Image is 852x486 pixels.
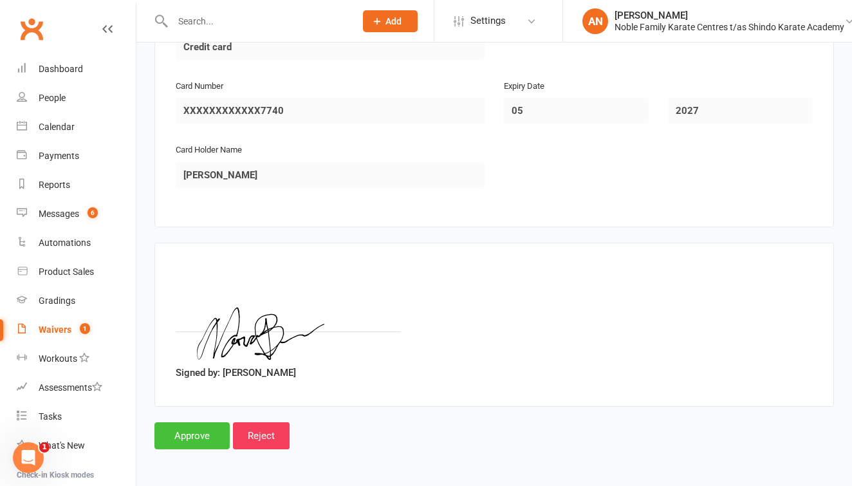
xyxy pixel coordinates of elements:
[17,315,136,344] a: Waivers 1
[13,442,44,473] iframe: Intercom live chat
[233,422,290,449] input: Reject
[39,64,83,74] div: Dashboard
[39,411,62,422] div: Tasks
[39,324,71,335] div: Waivers
[17,200,136,229] a: Messages 6
[385,16,402,26] span: Add
[39,209,79,219] div: Messages
[176,365,296,380] label: Signed by: [PERSON_NAME]
[615,21,844,33] div: Noble Family Karate Centres t/as Shindo Karate Academy
[17,171,136,200] a: Reports
[39,180,70,190] div: Reports
[17,257,136,286] a: Product Sales
[17,229,136,257] a: Automations
[582,8,608,34] div: AN
[39,440,85,451] div: What's New
[17,142,136,171] a: Payments
[17,113,136,142] a: Calendar
[363,10,418,32] button: Add
[39,353,77,364] div: Workouts
[39,151,79,161] div: Payments
[17,402,136,431] a: Tasks
[80,323,90,334] span: 1
[17,286,136,315] a: Gradings
[17,344,136,373] a: Workouts
[39,382,102,393] div: Assessments
[17,373,136,402] a: Assessments
[176,80,223,93] label: Card Number
[176,264,401,360] img: image1755065801.png
[17,431,136,460] a: What's New
[17,84,136,113] a: People
[39,122,75,132] div: Calendar
[154,422,230,449] input: Approve
[39,266,94,277] div: Product Sales
[17,55,136,84] a: Dashboard
[15,13,48,45] a: Clubworx
[39,442,50,453] span: 1
[39,93,66,103] div: People
[504,80,544,93] label: Expiry Date
[88,207,98,218] span: 6
[39,295,75,306] div: Gradings
[470,6,506,35] span: Settings
[176,144,242,157] label: Card Holder Name
[615,10,844,21] div: [PERSON_NAME]
[169,12,346,30] input: Search...
[39,238,91,248] div: Automations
